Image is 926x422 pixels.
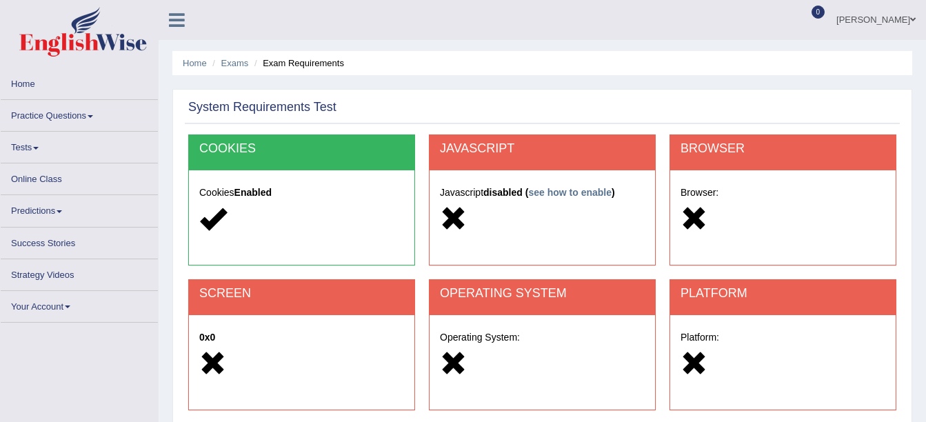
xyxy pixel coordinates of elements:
[483,187,615,198] strong: disabled ( )
[528,187,612,198] a: see how to enable
[221,58,249,68] a: Exams
[234,187,272,198] strong: Enabled
[681,188,885,198] h5: Browser:
[681,332,885,343] h5: Platform:
[1,163,158,190] a: Online Class
[199,287,404,301] h2: SCREEN
[199,142,404,156] h2: COOKIES
[1,68,158,95] a: Home
[681,287,885,301] h2: PLATFORM
[812,6,825,19] span: 0
[1,132,158,159] a: Tests
[188,101,336,114] h2: System Requirements Test
[1,228,158,254] a: Success Stories
[440,188,645,198] h5: Javascript
[199,332,215,343] strong: 0x0
[251,57,344,70] li: Exam Requirements
[183,58,207,68] a: Home
[199,188,404,198] h5: Cookies
[681,142,885,156] h2: BROWSER
[1,195,158,222] a: Predictions
[1,100,158,127] a: Practice Questions
[440,332,645,343] h5: Operating System:
[1,259,158,286] a: Strategy Videos
[440,142,645,156] h2: JAVASCRIPT
[440,287,645,301] h2: OPERATING SYSTEM
[1,291,158,318] a: Your Account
